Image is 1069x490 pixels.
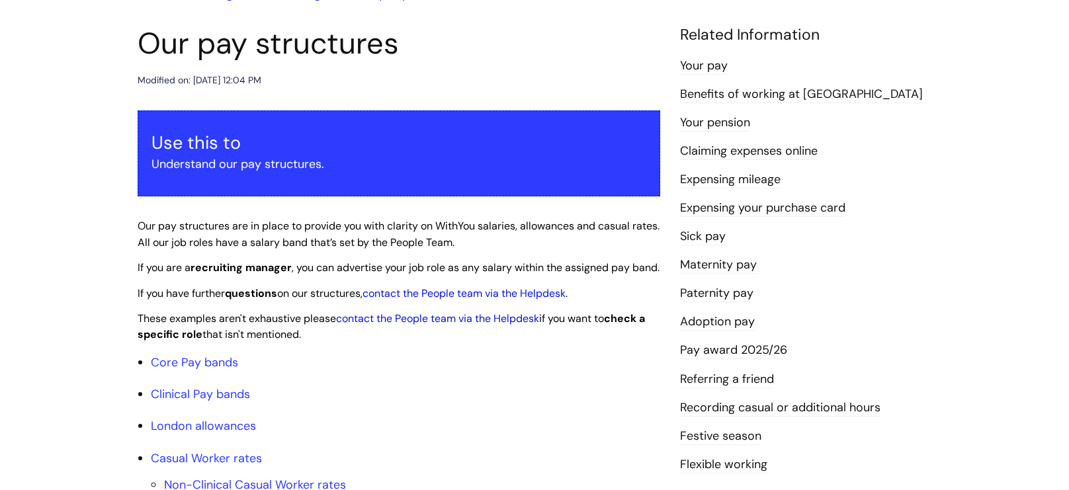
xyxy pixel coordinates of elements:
span: If you are a , you can advertise your job role as any salary within the assigned pay band. [138,261,660,274]
strong: recruiting manager [191,261,292,274]
span: These examples aren't exhaustive please if you want to that isn't mentioned. [138,311,645,342]
h1: Our pay structures [138,26,660,61]
a: Maternity pay [680,257,757,274]
a: Expensing mileage [680,171,781,188]
span: Our pay structures are in place to provide you with clarity on WithYou salaries, allowances and c... [138,219,660,249]
a: Paternity pay [680,285,753,302]
a: Recording casual or additional hours [680,399,880,417]
a: Referring a friend [680,371,774,388]
a: Your pension [680,114,750,132]
a: Expensing your purchase card [680,200,845,217]
a: Pay award 2025/26 [680,342,787,359]
p: Understand our pay structures. [151,153,646,175]
a: Festive season [680,428,761,445]
a: Casual Worker rates [151,450,262,466]
a: Benefits of working at [GEOGRAPHIC_DATA] [680,86,923,103]
a: Your pay [680,58,728,75]
a: London allowances [151,418,256,434]
a: Sick pay [680,228,726,245]
div: Modified on: [DATE] 12:04 PM [138,72,261,89]
span: If you have further on our structures, . [138,286,568,300]
strong: questions [225,286,277,300]
h3: Use this to [151,132,646,153]
a: contact the People team via the Helpdesk [336,311,539,325]
a: Flexible working [680,456,767,473]
a: contact the People team via the Helpdesk [363,286,566,300]
h4: Related Information [680,26,931,44]
a: Claiming expenses online [680,143,818,160]
a: Clinical Pay bands [151,386,250,402]
a: Adoption pay [680,313,755,331]
a: Core Pay bands [151,354,238,370]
